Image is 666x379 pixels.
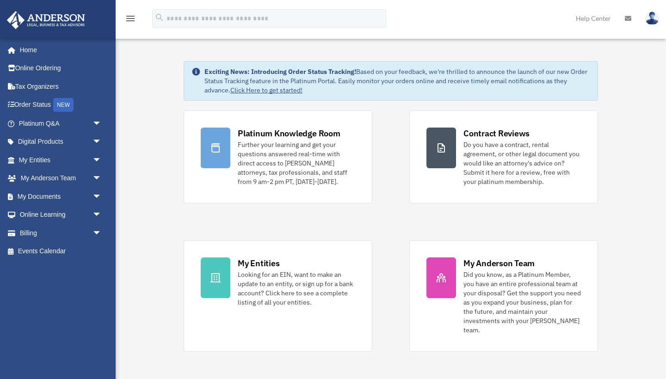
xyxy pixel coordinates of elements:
i: menu [125,13,136,24]
a: Digital Productsarrow_drop_down [6,133,116,151]
i: search [154,12,165,23]
img: User Pic [645,12,659,25]
a: Home [6,41,111,59]
span: arrow_drop_down [92,224,111,243]
div: Contract Reviews [463,128,530,139]
div: Looking for an EIN, want to make an update to an entity, or sign up for a bank account? Click her... [238,270,355,307]
a: Online Learningarrow_drop_down [6,206,116,224]
a: Tax Organizers [6,77,116,96]
a: Contract Reviews Do you have a contract, rental agreement, or other legal document you would like... [409,110,598,203]
div: Further your learning and get your questions answered real-time with direct access to [PERSON_NAM... [238,140,355,186]
a: menu [125,16,136,24]
div: NEW [53,98,74,112]
span: arrow_drop_down [92,169,111,188]
a: My Documentsarrow_drop_down [6,187,116,206]
a: My Anderson Team Did you know, as a Platinum Member, you have an entire professional team at your... [409,240,598,352]
a: Platinum Knowledge Room Further your learning and get your questions answered real-time with dire... [184,110,372,203]
a: Order StatusNEW [6,96,116,115]
a: Events Calendar [6,242,116,261]
a: Platinum Q&Aarrow_drop_down [6,114,116,133]
div: Do you have a contract, rental agreement, or other legal document you would like an attorney's ad... [463,140,581,186]
span: arrow_drop_down [92,151,111,170]
span: arrow_drop_down [92,114,111,133]
strong: Exciting News: Introducing Order Status Tracking! [204,67,356,76]
span: arrow_drop_down [92,206,111,225]
a: My Entitiesarrow_drop_down [6,151,116,169]
div: Platinum Knowledge Room [238,128,340,139]
a: Billingarrow_drop_down [6,224,116,242]
span: arrow_drop_down [92,133,111,152]
div: Based on your feedback, we're thrilled to announce the launch of our new Order Status Tracking fe... [204,67,590,95]
div: My Anderson Team [463,257,535,269]
a: Online Ordering [6,59,116,78]
a: Click Here to get started! [230,86,302,94]
div: Did you know, as a Platinum Member, you have an entire professional team at your disposal? Get th... [463,270,581,335]
a: My Anderson Teamarrow_drop_down [6,169,116,188]
a: My Entities Looking for an EIN, want to make an update to an entity, or sign up for a bank accoun... [184,240,372,352]
div: My Entities [238,257,279,269]
img: Anderson Advisors Platinum Portal [4,11,88,29]
span: arrow_drop_down [92,187,111,206]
